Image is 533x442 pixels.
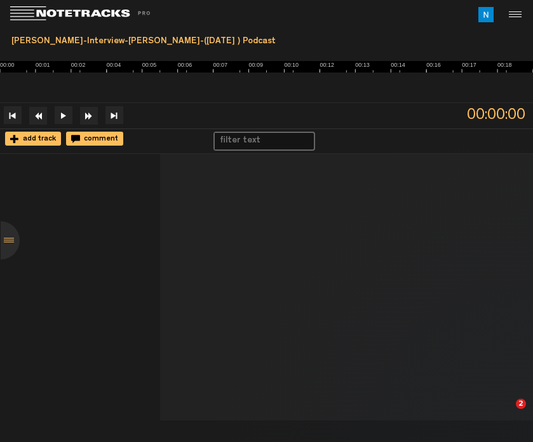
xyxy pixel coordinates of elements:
[66,132,123,146] div: comment
[10,6,163,21] img: logo_white.svg
[5,132,61,146] div: add track
[19,135,56,143] span: add track
[215,133,302,149] input: filter text
[516,399,526,409] span: 2
[478,7,494,22] img: ACg8ocK7EXJaYsXeepb6arN6MhJpTkKnXrAP4HqCG7XYmfc-L-GRIA=s96-c
[80,135,118,143] span: comment
[490,399,520,429] iframe: Intercom live chat
[467,103,533,127] span: 00:00:00
[5,31,528,53] div: [PERSON_NAME]-Interview-[PERSON_NAME]-([DATE] ) Podcast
